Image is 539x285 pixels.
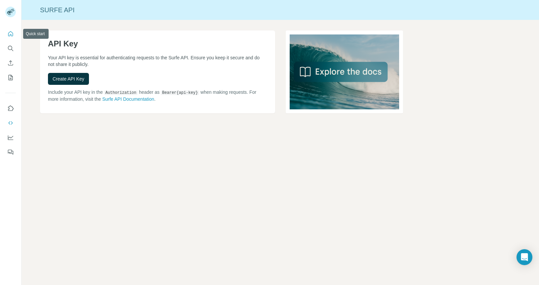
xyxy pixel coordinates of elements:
button: Use Surfe on LinkedIn [5,102,16,114]
span: Create API Key [53,76,84,82]
div: Surfe API [21,5,539,15]
code: Bearer {api-key} [161,90,199,95]
a: Surfe API Documentation [102,96,154,102]
button: Quick start [5,28,16,40]
button: My lists [5,72,16,84]
h1: API Key [48,38,267,49]
div: Open Intercom Messenger [517,249,532,265]
button: Search [5,42,16,54]
button: Use Surfe API [5,117,16,129]
button: Dashboard [5,132,16,143]
button: Feedback [5,146,16,158]
code: Authorization [104,90,138,95]
p: Your API key is essential for authenticating requests to the Surfe API. Ensure you keep it secure... [48,54,267,68]
button: Create API Key [48,73,89,85]
p: Include your API key in the header as when making requests. For more information, visit the . [48,89,267,102]
button: Enrich CSV [5,57,16,69]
